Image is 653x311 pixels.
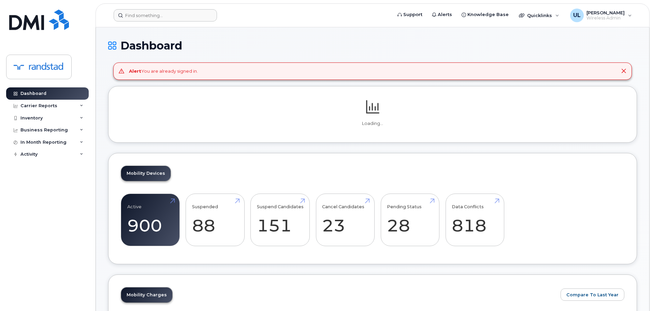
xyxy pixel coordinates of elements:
[257,197,304,242] a: Suspend Candidates 151
[192,197,238,242] a: Suspended 88
[121,166,171,181] a: Mobility Devices
[561,288,624,301] button: Compare To Last Year
[121,287,172,302] a: Mobility Charges
[127,197,173,242] a: Active 900
[108,40,637,52] h1: Dashboard
[129,68,198,74] div: You are already signed in.
[566,292,619,298] span: Compare To Last Year
[121,121,624,127] p: Loading...
[322,197,368,242] a: Cancel Candidates 23
[452,197,498,242] a: Data Conflicts 818
[129,68,141,74] strong: Alert
[387,197,433,242] a: Pending Status 28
